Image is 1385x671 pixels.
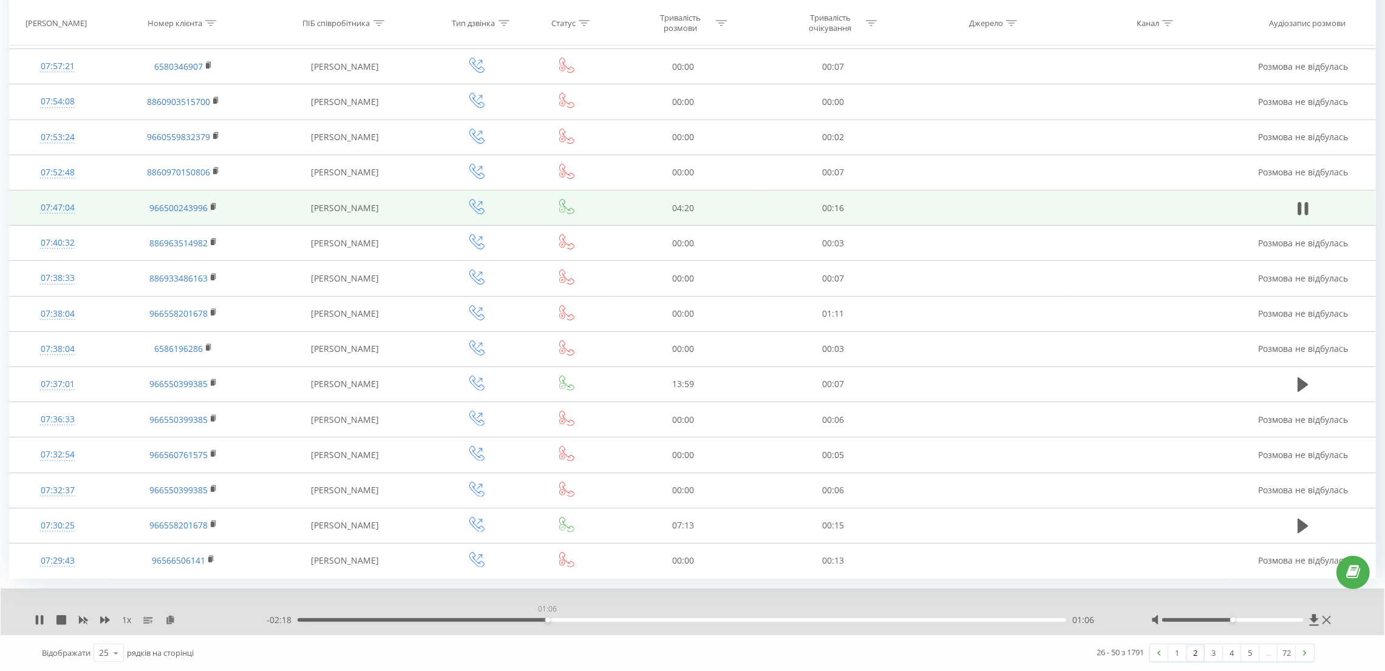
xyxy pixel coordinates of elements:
div: ПІБ співробітника [303,18,370,28]
div: Джерело [969,18,1003,28]
a: 8860903515700 [147,96,210,107]
div: 07:37:01 [22,373,93,396]
a: 1 [1168,644,1186,661]
td: [PERSON_NAME] [261,366,429,402]
td: 07:13 [608,508,758,543]
a: 6580346907 [154,61,203,72]
td: 00:00 [608,331,758,366]
td: 00:00 [758,84,908,120]
div: 07:29:43 [22,549,93,573]
span: 01:06 [1072,614,1094,626]
td: [PERSON_NAME] [261,473,429,508]
div: Тривалість розмови [648,13,713,33]
td: 00:03 [758,226,908,261]
td: [PERSON_NAME] [261,437,429,473]
a: 966560761575 [149,449,208,460]
span: Розмова не відбулась [1258,61,1348,72]
a: 96566506141 [152,555,205,566]
td: 00:00 [608,473,758,508]
td: 00:02 [758,120,908,155]
a: 3 [1205,644,1223,661]
a: 5 [1241,644,1259,661]
span: Розмова не відбулась [1258,96,1348,107]
td: 00:00 [608,437,758,473]
td: [PERSON_NAME] [261,543,429,578]
td: 00:03 [758,331,908,366]
a: 8860970150806 [147,166,210,178]
a: 966550399385 [149,484,208,496]
td: 00:07 [758,49,908,84]
td: 01:11 [758,296,908,331]
td: 00:00 [608,543,758,578]
div: Аудіозапис розмови [1269,18,1346,28]
div: 07:54:08 [22,90,93,113]
td: [PERSON_NAME] [261,84,429,120]
div: Тип дзвінка [452,18,495,28]
span: Розмова не відбулась [1258,166,1348,178]
td: [PERSON_NAME] [261,331,429,366]
td: 00:00 [608,84,758,120]
span: Розмова не відбулась [1258,484,1348,496]
div: [PERSON_NAME] [26,18,87,28]
a: 966558201678 [149,519,208,531]
a: 966550399385 [149,378,208,389]
td: 00:00 [608,120,758,155]
td: [PERSON_NAME] [261,120,429,155]
div: 07:30:25 [22,514,93,538]
a: 966550399385 [149,414,208,425]
a: 4 [1223,644,1241,661]
div: … [1259,644,1278,661]
a: 6586196286 [154,343,203,354]
div: Канал [1137,18,1159,28]
td: 00:06 [758,473,908,508]
div: Accessibility label [1230,618,1235,622]
span: Розмова не відбулась [1258,308,1348,319]
td: 00:00 [608,49,758,84]
span: 1 x [122,614,131,626]
div: Номер клієнта [148,18,202,28]
td: [PERSON_NAME] [261,226,429,261]
span: Відображати [42,647,90,658]
a: 886963514982 [149,237,208,249]
span: Розмова не відбулась [1258,272,1348,284]
div: Тривалість очікування [798,13,863,33]
a: 72 [1278,644,1296,661]
span: рядків на сторінці [127,647,194,658]
td: 00:07 [758,366,908,402]
div: 07:32:54 [22,443,93,467]
td: 13:59 [608,366,758,402]
div: 01:06 [536,601,559,618]
td: [PERSON_NAME] [261,508,429,543]
a: 886933486163 [149,272,208,284]
div: Accessibility label [545,618,550,622]
td: [PERSON_NAME] [261,49,429,84]
span: - 02:18 [267,614,298,626]
span: Розмова не відбулась [1258,237,1348,249]
td: 00:07 [758,155,908,190]
a: 966558201678 [149,308,208,319]
td: 04:20 [608,191,758,226]
a: 2 [1186,644,1205,661]
td: 00:06 [758,402,908,437]
div: 07:57:21 [22,55,93,78]
td: 00:13 [758,543,908,578]
div: 07:40:32 [22,231,93,255]
div: 07:53:24 [22,126,93,149]
a: 9660559832379 [147,131,210,143]
span: Розмова не відбулась [1258,555,1348,566]
td: [PERSON_NAME] [261,155,429,190]
td: 00:00 [608,155,758,190]
td: 00:00 [608,226,758,261]
div: Статус [551,18,576,28]
div: 25 [99,647,109,659]
td: 00:16 [758,191,908,226]
span: Розмова не відбулась [1258,131,1348,143]
td: [PERSON_NAME] [261,261,429,296]
div: 07:32:37 [22,479,93,502]
td: 00:07 [758,261,908,296]
div: 07:52:48 [22,161,93,184]
td: 00:05 [758,437,908,473]
td: [PERSON_NAME] [261,296,429,331]
div: 07:38:04 [22,337,93,361]
div: 07:38:33 [22,266,93,290]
